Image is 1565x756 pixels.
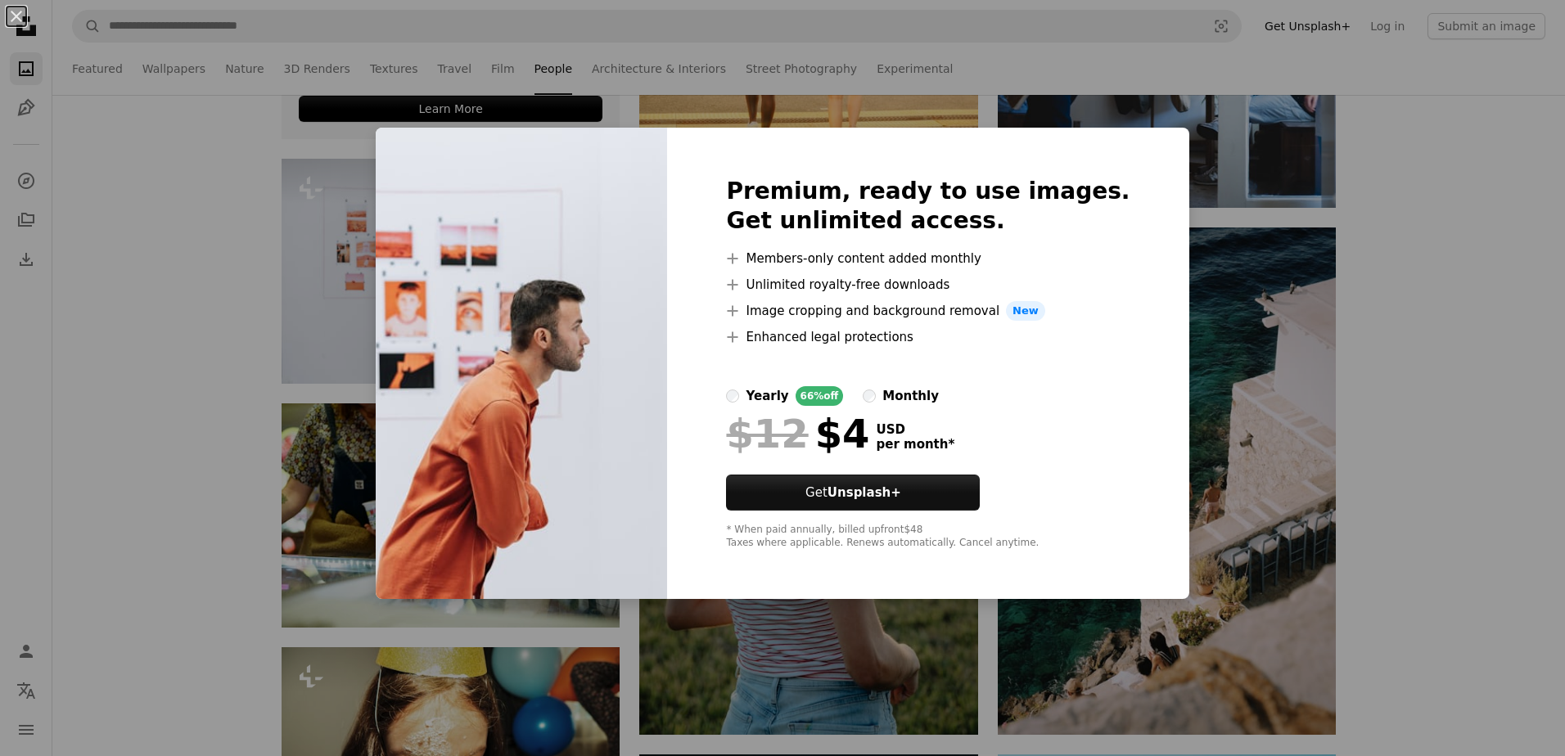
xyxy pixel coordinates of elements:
[863,389,876,403] input: monthly
[726,249,1130,268] li: Members-only content added monthly
[726,389,739,403] input: yearly66%off
[726,177,1130,236] h2: Premium, ready to use images. Get unlimited access.
[726,275,1130,295] li: Unlimited royalty-free downloads
[726,412,869,455] div: $4
[746,386,788,406] div: yearly
[726,524,1130,550] div: * When paid annually, billed upfront $48 Taxes where applicable. Renews automatically. Cancel any...
[828,485,901,500] strong: Unsplash+
[876,437,954,452] span: per month *
[726,327,1130,347] li: Enhanced legal protections
[876,422,954,437] span: USD
[376,128,667,599] img: premium_photo-1756163700959-70915d58a694
[726,301,1130,321] li: Image cropping and background removal
[726,412,808,455] span: $12
[796,386,844,406] div: 66% off
[882,386,939,406] div: monthly
[726,475,980,511] button: GetUnsplash+
[1006,301,1045,321] span: New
